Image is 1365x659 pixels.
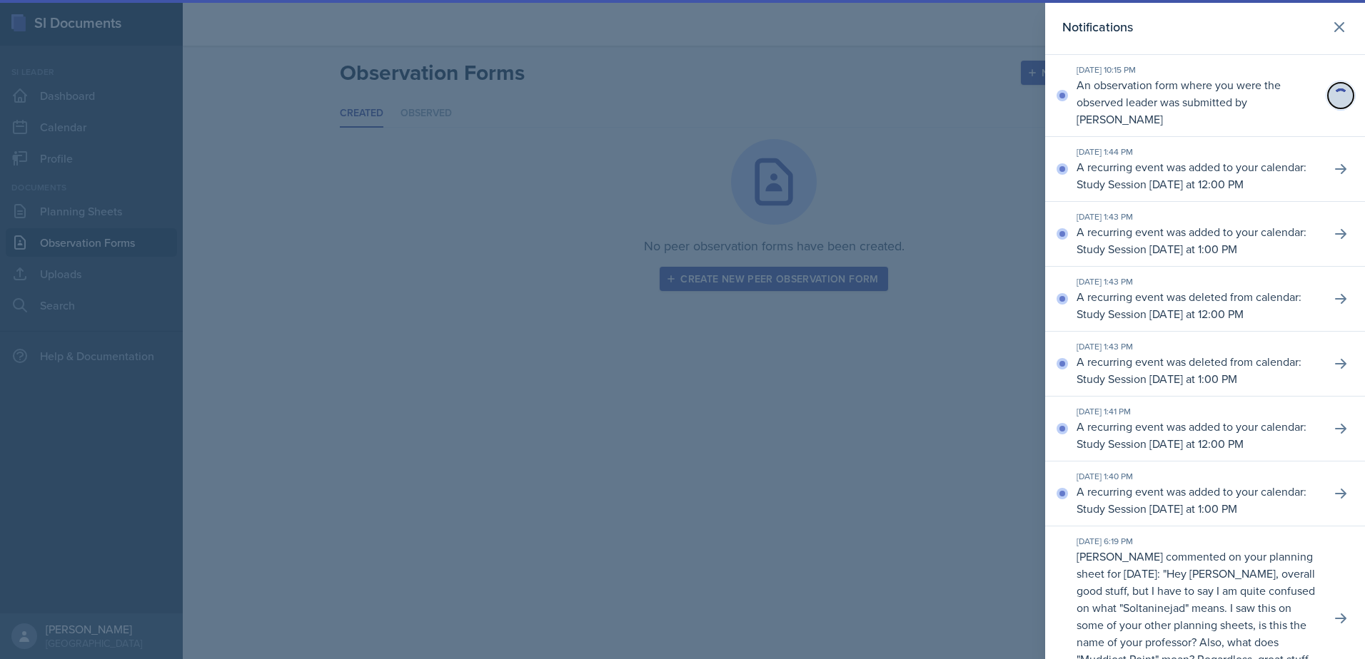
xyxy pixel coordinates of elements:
div: [DATE] 1:43 PM [1077,210,1319,223]
p: An observation form where you were the observed leader was submitted by [PERSON_NAME] [1077,76,1319,128]
div: [DATE] 1:40 PM [1077,470,1319,483]
div: [DATE] 1:41 PM [1077,405,1319,418]
div: [DATE] 6:19 PM [1077,535,1319,548]
p: A recurring event was deleted from calendar: Study Session [DATE] at 1:00 PM [1077,353,1319,387]
div: [DATE] 10:15 PM [1077,63,1319,76]
p: A recurring event was deleted from calendar: Study Session [DATE] at 12:00 PM [1077,288,1319,322]
p: A recurring event was added to your calendar: Study Session [DATE] at 12:00 PM [1077,158,1319,193]
h2: Notifications [1062,17,1133,37]
p: A recurring event was added to your calendar: Study Session [DATE] at 1:00 PM [1077,223,1319,257]
div: [DATE] 1:44 PM [1077,145,1319,158]
p: A recurring event was added to your calendar: Study Session [DATE] at 12:00 PM [1077,418,1319,452]
div: [DATE] 1:43 PM [1077,275,1319,288]
p: A recurring event was added to your calendar: Study Session [DATE] at 1:00 PM [1077,483,1319,517]
div: [DATE] 1:43 PM [1077,340,1319,353]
